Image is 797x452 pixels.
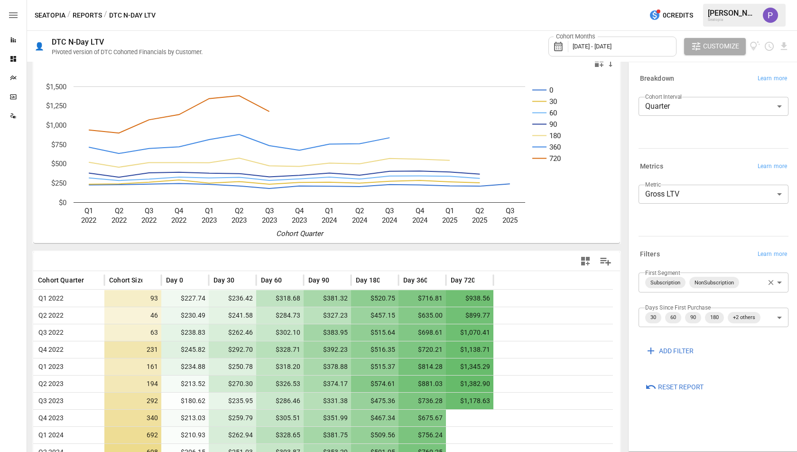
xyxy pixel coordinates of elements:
[380,273,394,287] button: Sort
[412,216,428,225] text: 2024
[109,376,159,392] span: 194
[262,216,277,225] text: 2023
[166,376,207,392] span: $213.52
[295,207,304,215] text: Q4
[703,40,739,52] span: Customize
[356,307,397,324] span: $457.15
[265,207,274,215] text: Q3
[202,216,217,225] text: 2023
[35,393,64,409] span: Q3 2023
[308,427,349,443] span: $381.75
[475,207,484,215] text: Q2
[143,273,157,287] button: Sort
[109,307,159,324] span: 46
[403,341,444,358] span: $720.21
[639,342,700,359] button: ADD FILTER
[308,410,349,426] span: $351.99
[51,160,66,168] text: $500
[145,207,153,215] text: Q3
[684,38,746,55] button: Customize
[85,273,98,287] button: Sort
[213,393,254,409] span: $235.95
[403,324,444,341] span: $698.61
[356,290,397,307] span: $520.75
[213,290,254,307] span: $236.42
[184,273,197,287] button: Sort
[640,249,660,260] h6: Filters
[428,273,441,287] button: Sort
[213,324,254,341] span: $262.46
[115,207,123,215] text: Q2
[81,216,96,225] text: 2022
[595,251,616,272] button: Manage Columns
[506,207,514,215] text: Q3
[645,303,711,311] label: Days Since First Purchase
[659,345,694,357] span: ADD FILTER
[645,93,682,101] label: Cohort Interval
[235,207,243,215] text: Q2
[109,341,159,358] span: 231
[166,410,207,426] span: $213.03
[549,154,561,163] text: 720
[235,273,249,287] button: Sort
[639,97,788,116] div: Quarter
[261,275,282,285] span: Day 60
[554,32,598,41] label: Cohort Months
[645,7,697,24] button: 0Credits
[261,427,302,443] span: $328.65
[403,358,444,375] span: $814.28
[261,393,302,409] span: $286.46
[232,216,247,225] text: 2023
[330,273,343,287] button: Sort
[111,216,127,225] text: 2022
[445,207,454,215] text: Q1
[261,307,302,324] span: $284.73
[729,312,759,323] span: +2 others
[308,393,349,409] span: $331.38
[356,393,397,409] span: $475.36
[35,358,64,375] span: Q1 2023
[356,275,380,285] span: Day 180
[549,86,553,94] text: 0
[647,277,684,288] span: Subscription
[261,376,302,392] span: $326.53
[549,97,557,106] text: 30
[67,9,71,21] div: /
[166,275,183,285] span: Day 0
[213,358,254,375] span: $250.78
[141,216,157,225] text: 2022
[213,376,254,392] span: $270.30
[750,38,760,55] button: View documentation
[764,41,775,52] button: Schedule report
[667,312,680,323] span: 60
[308,341,349,358] span: $392.23
[51,141,66,149] text: $750
[166,427,207,443] span: $210.93
[356,410,397,426] span: $467.34
[109,275,145,285] span: Cohort Size
[763,8,778,23] img: Prateek Batra
[549,120,557,129] text: 90
[33,72,612,243] div: A chart.
[51,179,66,188] text: $250
[403,275,428,285] span: Day 360
[403,376,444,392] span: $881.03
[46,83,66,91] text: $1,500
[261,341,302,358] span: $328.71
[356,358,397,375] span: $515.37
[758,250,787,259] span: Learn more
[171,216,186,225] text: 2022
[382,216,398,225] text: 2024
[261,324,302,341] span: $302.10
[442,216,457,225] text: 2025
[308,290,349,307] span: $381.32
[758,162,787,171] span: Learn more
[549,109,557,117] text: 60
[451,341,491,358] span: $1,138.71
[109,393,159,409] span: 292
[38,275,84,285] span: Cohort Quarter
[451,290,491,307] span: $938.56
[109,427,159,443] span: 692
[640,74,674,84] h6: Breakdown
[109,324,159,341] span: 63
